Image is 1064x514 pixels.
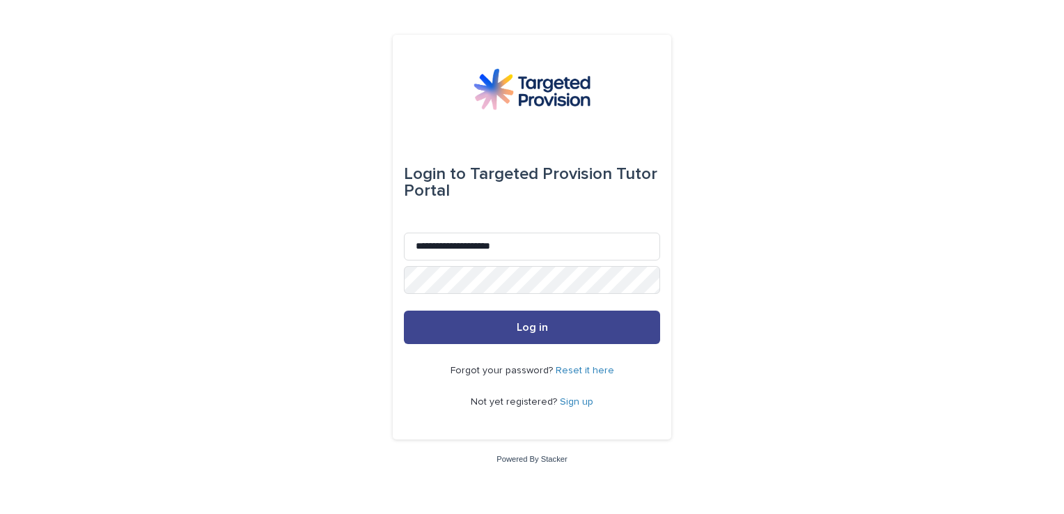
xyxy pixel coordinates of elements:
div: Targeted Provision Tutor Portal [404,155,660,210]
a: Powered By Stacker [496,455,567,463]
button: Log in [404,311,660,344]
span: Not yet registered? [471,397,560,407]
span: Login to [404,166,466,182]
a: Reset it here [556,366,614,375]
span: Log in [517,322,548,333]
a: Sign up [560,397,593,407]
span: Forgot your password? [451,366,556,375]
img: M5nRWzHhSzIhMunXDL62 [474,68,590,110]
